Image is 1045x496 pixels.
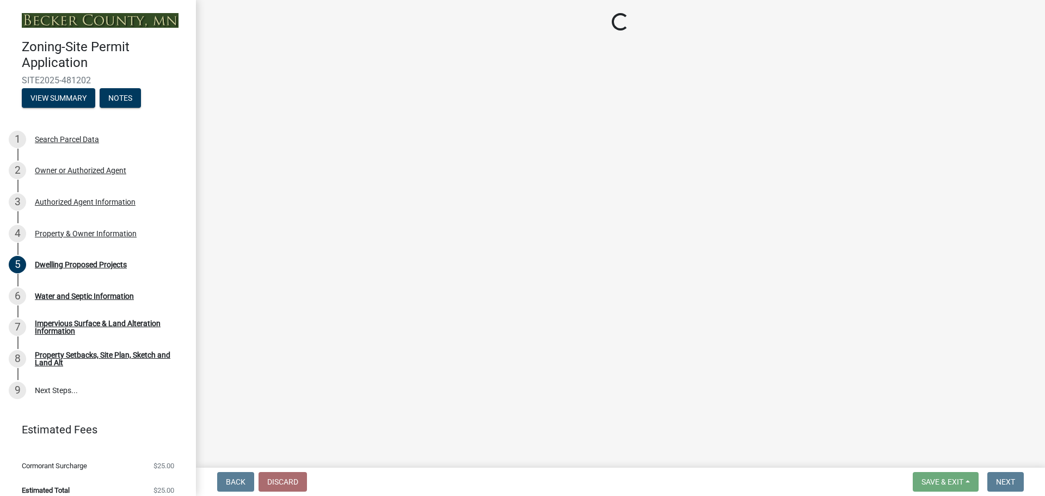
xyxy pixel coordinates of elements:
[9,287,26,305] div: 6
[913,472,979,492] button: Save & Exit
[22,39,187,71] h4: Zoning-Site Permit Application
[22,75,174,85] span: SITE2025-481202
[996,477,1015,486] span: Next
[9,162,26,179] div: 2
[9,350,26,368] div: 8
[9,225,26,242] div: 4
[217,472,254,492] button: Back
[100,88,141,108] button: Notes
[153,462,174,469] span: $25.00
[9,319,26,336] div: 7
[9,382,26,399] div: 9
[100,94,141,103] wm-modal-confirm: Notes
[259,472,307,492] button: Discard
[9,256,26,273] div: 5
[22,94,95,103] wm-modal-confirm: Summary
[35,167,126,174] div: Owner or Authorized Agent
[35,320,179,335] div: Impervious Surface & Land Alteration Information
[9,131,26,148] div: 1
[9,419,179,440] a: Estimated Fees
[22,487,70,494] span: Estimated Total
[921,477,963,486] span: Save & Exit
[9,193,26,211] div: 3
[226,477,245,486] span: Back
[35,261,127,268] div: Dwelling Proposed Projects
[35,136,99,143] div: Search Parcel Data
[35,230,137,237] div: Property & Owner Information
[987,472,1024,492] button: Next
[22,462,87,469] span: Cormorant Surcharge
[35,198,136,206] div: Authorized Agent Information
[153,487,174,494] span: $25.00
[22,13,179,28] img: Becker County, Minnesota
[35,351,179,366] div: Property Setbacks, Site Plan, Sketch and Land Alt
[22,88,95,108] button: View Summary
[35,292,134,300] div: Water and Septic Information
